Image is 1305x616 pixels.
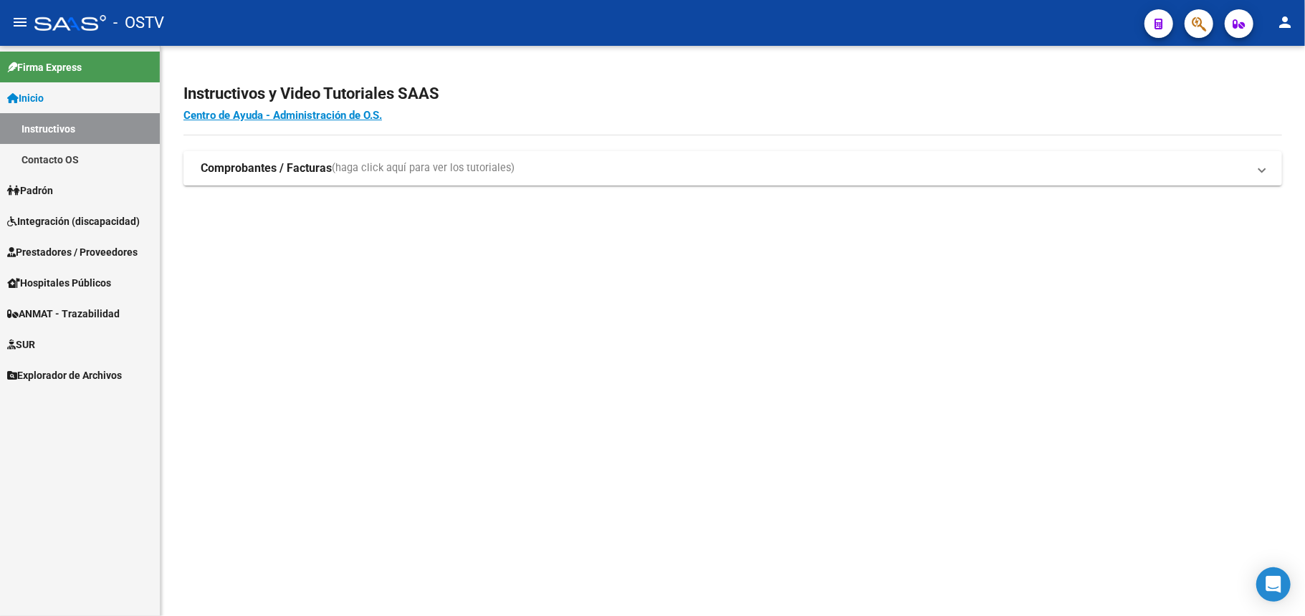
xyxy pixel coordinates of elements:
[11,14,29,31] mat-icon: menu
[7,59,82,75] span: Firma Express
[113,7,164,39] span: - OSTV
[1276,14,1294,31] mat-icon: person
[7,275,111,291] span: Hospitales Públicos
[201,160,332,176] strong: Comprobantes / Facturas
[183,80,1282,107] h2: Instructivos y Video Tutoriales SAAS
[7,90,44,106] span: Inicio
[183,151,1282,186] mat-expansion-panel-header: Comprobantes / Facturas(haga click aquí para ver los tutoriales)
[332,160,515,176] span: (haga click aquí para ver los tutoriales)
[7,183,53,198] span: Padrón
[183,109,382,122] a: Centro de Ayuda - Administración de O.S.
[7,244,138,260] span: Prestadores / Proveedores
[7,337,35,352] span: SUR
[1256,567,1291,602] div: Open Intercom Messenger
[7,367,122,383] span: Explorador de Archivos
[7,213,140,229] span: Integración (discapacidad)
[7,306,120,322] span: ANMAT - Trazabilidad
